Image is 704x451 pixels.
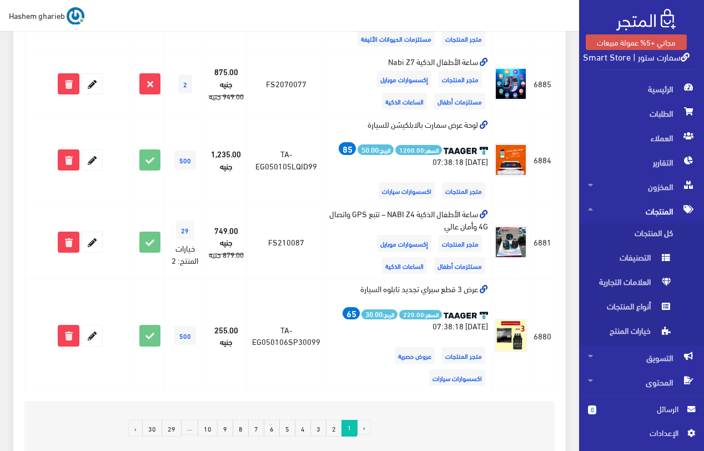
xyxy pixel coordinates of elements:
span: أنواع المنتجات [588,297,672,321]
span: التقارير [588,150,695,174]
span: العلامات التجارية [588,272,672,297]
iframe: Drift Widget Chat Controller [13,375,56,417]
span: اكسسوارات سيارات [379,182,435,199]
span: متجر المنتجات [439,71,482,87]
span: الطلبات [588,101,695,126]
a: كل المنتجات [579,223,704,248]
a: المنتجات [579,199,704,223]
strong: 220.00 [403,309,424,319]
span: إكسسوارات موبايل [377,71,431,87]
img: 5c7d3a64-6b4a-4d1e-9379-0eb73ca5d56e.png [494,143,527,177]
span: متجر المنتجات [439,235,482,252]
span: Hashem gharieb [9,8,65,22]
div: [DATE] 07:38:18 [329,142,488,167]
td: ساعة الأطفال الذكية NABI Z4 – تتبع GPS واتصال 4G وأمان عالي [326,205,491,280]
a: خيارات المنتج [579,321,704,345]
span: 0 [588,405,596,414]
img: . [616,9,676,31]
span: الربح: [358,144,394,155]
span: خيارات المنتج [588,321,672,345]
span: الساعات الذكية [382,93,427,109]
a: 0 الرسائل [588,403,695,427]
td: عرض 3 قطع سبراي تجديد تابلوه السيارة [326,280,491,392]
strong: 50.00 [361,144,379,155]
span: متجر المنتجات [442,30,485,47]
span: التسويق [588,345,695,370]
a: التقارير [579,150,704,174]
a: 9 [217,420,233,437]
a: 6 [264,420,280,437]
span: اكسسوارات سيارات [429,369,485,386]
span: 29 [176,221,194,239]
a: الطلبات [579,101,704,126]
span: متجر المنتجات [442,347,485,364]
a: المحتوى [579,370,704,394]
td: 875.00 جنيه [205,52,247,115]
span: 2 [178,74,192,93]
a: العلامات التجارية [579,272,704,297]
td: 6885 [531,52,555,115]
img: taager-logo-original.svg [444,147,488,154]
span: الرئيسية [588,77,695,101]
span: التصنيفات [588,248,672,272]
strike: 949.00 جنيه [209,89,244,103]
a: المخزون [579,174,704,199]
a: التصنيفات [579,248,704,272]
span: 500 [174,326,196,345]
img: taager-logo-original.svg [444,312,488,319]
span: اﻹعدادات [597,427,678,439]
strong: 65 [346,306,356,319]
span: متجر المنتجات [442,182,485,199]
span: 500 [174,151,196,169]
img: saaa-alatfal-althky-nabi-z4-ttbaa-gps-oatsal-4g-oaman-aaaly.jpg [494,225,527,259]
span: السعر: [395,145,442,154]
img: ... [67,7,84,25]
td: FS210087 [247,205,326,280]
a: 3 [310,420,326,437]
span: الرسائل [605,403,678,415]
span: كل المنتجات [588,223,672,248]
a: التالي » [128,420,143,437]
img: saaa-alatfal-althky-nabi-z7.jpg [494,67,527,101]
span: عروض حصرية [395,347,435,364]
td: 1,235.00 جنيه [205,115,247,205]
td: 749.00 جنيه [205,205,247,280]
div: [DATE] 07:38:18 [329,307,488,332]
li: « السابق [357,420,371,437]
a: الرئيسية [579,77,704,101]
td: 6881 [531,205,555,280]
a: سمارت ستور | Smart Store [583,48,690,64]
strike: 879.00 جنيه [209,248,244,261]
td: 6880 [531,280,555,392]
span: إكسسوارات موبايل [377,235,431,252]
a: أنواع المنتجات [579,297,704,321]
span: الساعات الذكية [382,257,427,274]
td: FS2070077 [247,52,326,115]
a: 29 [162,420,182,437]
span: مستلزمات أطفال [434,257,485,274]
a: ... Hashem gharieb [9,7,84,24]
img: b39b85d3-3073-4bb2-96da-b5b2c18b0bc7.jpg [494,319,527,352]
a: 4 [295,420,311,437]
td: 255.00 جنيه [205,280,247,392]
span: مستلزمات أطفال [434,93,485,109]
a: 10 [198,420,218,437]
strong: 85 [343,142,353,155]
span: خيارات المنتج: 2 [172,240,198,268]
a: 8 [233,420,249,437]
td: 6884 [531,115,555,205]
td: TA-EG050105LQID99 [247,115,326,205]
td: ساعة الأطفال الذكية Nabi Z7 [326,52,491,115]
span: المخزون [588,174,695,199]
span: السعر: [399,310,442,319]
td: لوحة عرض سمارت بالابلكيشن للسيارة [326,115,491,205]
strong: 1200.00 [399,145,424,154]
a: 2 [326,420,342,437]
a: 5 [279,420,295,437]
td: TA-EG050106SP30099 [247,280,326,392]
span: العملاء [588,126,695,150]
a: العملاء [579,126,704,150]
a: مجاني +5% عمولة مبيعات [586,34,687,50]
span: 1 [341,420,358,435]
a: اﻹعدادات [588,427,695,444]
